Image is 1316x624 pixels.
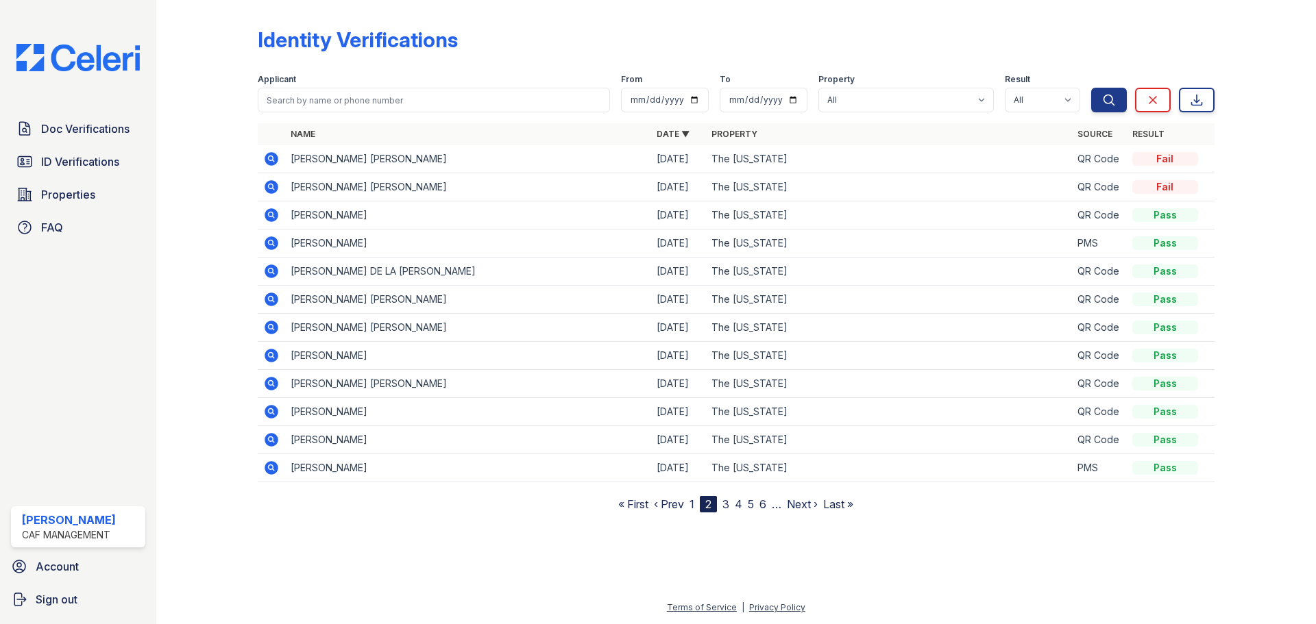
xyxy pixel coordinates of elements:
[1132,405,1198,419] div: Pass
[1072,145,1127,173] td: QR Code
[36,558,79,575] span: Account
[1132,236,1198,250] div: Pass
[759,497,766,511] a: 6
[1132,349,1198,362] div: Pass
[1132,321,1198,334] div: Pass
[5,586,151,613] a: Sign out
[651,398,706,426] td: [DATE]
[1072,286,1127,314] td: QR Code
[700,496,717,512] div: 2
[706,201,1072,229] td: The [US_STATE]
[651,145,706,173] td: [DATE]
[41,153,119,170] span: ID Verifications
[735,497,742,511] a: 4
[5,44,151,71] img: CE_Logo_Blue-a8612792a0a2168367f1c8372b55b34899dd931a85d93a1a3d3e32e68fde9ad4.png
[1072,229,1127,258] td: PMS
[1132,152,1198,166] div: Fail
[285,398,651,426] td: [PERSON_NAME]
[651,201,706,229] td: [DATE]
[11,148,145,175] a: ID Verifications
[285,286,651,314] td: [PERSON_NAME] [PERSON_NAME]
[618,497,648,511] a: « First
[1132,377,1198,390] div: Pass
[285,314,651,342] td: [PERSON_NAME] [PERSON_NAME]
[742,602,744,612] div: |
[1072,426,1127,454] td: QR Code
[285,342,651,370] td: [PERSON_NAME]
[657,129,690,139] a: Date ▼
[41,121,130,137] span: Doc Verifications
[285,370,651,398] td: [PERSON_NAME] [PERSON_NAME]
[651,454,706,482] td: [DATE]
[1072,454,1127,482] td: PMS
[748,497,754,511] a: 5
[285,229,651,258] td: [PERSON_NAME]
[706,342,1072,370] td: The [US_STATE]
[651,286,706,314] td: [DATE]
[1072,314,1127,342] td: QR Code
[1072,173,1127,201] td: QR Code
[11,214,145,241] a: FAQ
[5,553,151,580] a: Account
[621,74,642,85] label: From
[258,74,296,85] label: Applicant
[706,398,1072,426] td: The [US_STATE]
[1132,292,1198,306] div: Pass
[706,286,1072,314] td: The [US_STATE]
[285,173,651,201] td: [PERSON_NAME] [PERSON_NAME]
[285,145,651,173] td: [PERSON_NAME] [PERSON_NAME]
[1132,461,1198,475] div: Pass
[1132,208,1198,222] div: Pass
[1072,258,1127,286] td: QR Code
[706,258,1072,286] td: The [US_STATE]
[22,512,116,528] div: [PERSON_NAME]
[1132,433,1198,447] div: Pass
[651,342,706,370] td: [DATE]
[654,497,684,511] a: ‹ Prev
[787,497,818,511] a: Next ›
[11,181,145,208] a: Properties
[651,370,706,398] td: [DATE]
[1072,342,1127,370] td: QR Code
[285,258,651,286] td: [PERSON_NAME] DE LA [PERSON_NAME]
[818,74,855,85] label: Property
[706,229,1072,258] td: The [US_STATE]
[1077,129,1112,139] a: Source
[1132,180,1198,194] div: Fail
[41,219,63,236] span: FAQ
[706,173,1072,201] td: The [US_STATE]
[706,454,1072,482] td: The [US_STATE]
[651,314,706,342] td: [DATE]
[706,370,1072,398] td: The [US_STATE]
[11,115,145,142] a: Doc Verifications
[651,426,706,454] td: [DATE]
[706,426,1072,454] td: The [US_STATE]
[1005,74,1030,85] label: Result
[722,497,729,511] a: 3
[651,258,706,286] td: [DATE]
[285,454,651,482] td: [PERSON_NAME]
[667,602,737,612] a: Terms of Service
[36,591,77,608] span: Sign out
[651,229,706,258] td: [DATE]
[285,201,651,229] td: [PERSON_NAME]
[711,129,757,139] a: Property
[258,88,610,112] input: Search by name or phone number
[285,426,651,454] td: [PERSON_NAME]
[706,314,1072,342] td: The [US_STATE]
[1072,398,1127,426] td: QR Code
[1132,264,1198,278] div: Pass
[749,602,805,612] a: Privacy Policy
[1072,370,1127,398] td: QR Code
[258,27,458,52] div: Identity Verifications
[823,497,853,511] a: Last »
[651,173,706,201] td: [DATE]
[690,497,694,511] a: 1
[1072,201,1127,229] td: QR Code
[706,145,1072,173] td: The [US_STATE]
[41,186,95,203] span: Properties
[720,74,731,85] label: To
[22,528,116,542] div: CAF Management
[772,496,781,512] span: …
